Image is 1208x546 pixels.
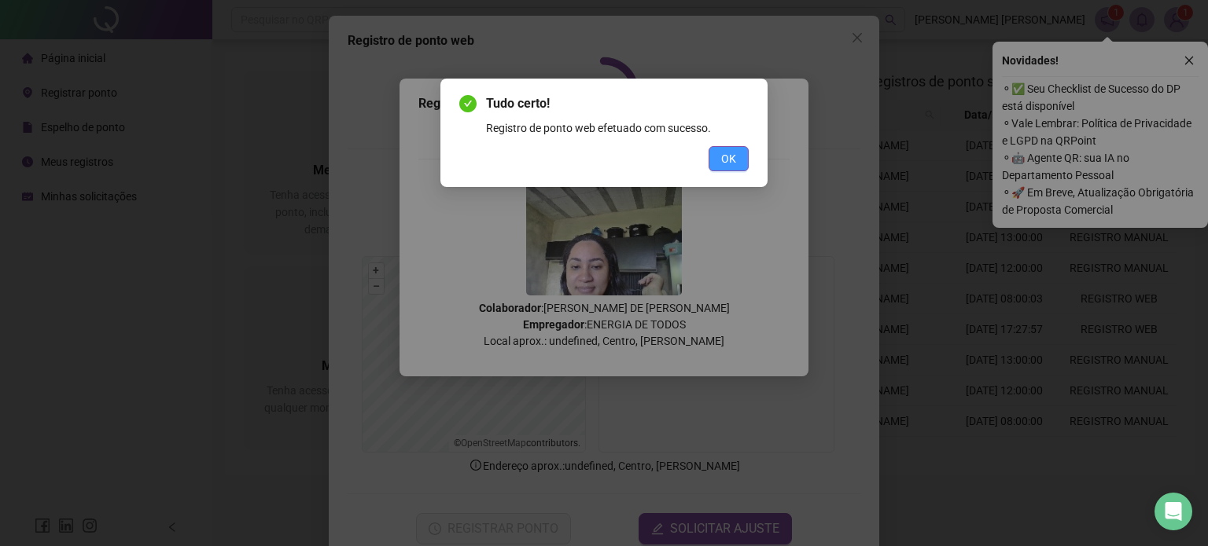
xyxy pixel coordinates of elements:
[1155,493,1192,530] div: Open Intercom Messenger
[459,95,477,112] span: check-circle
[721,150,736,167] span: OK
[486,119,749,137] div: Registro de ponto web efetuado com sucesso.
[486,94,749,113] span: Tudo certo!
[709,146,749,171] button: OK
